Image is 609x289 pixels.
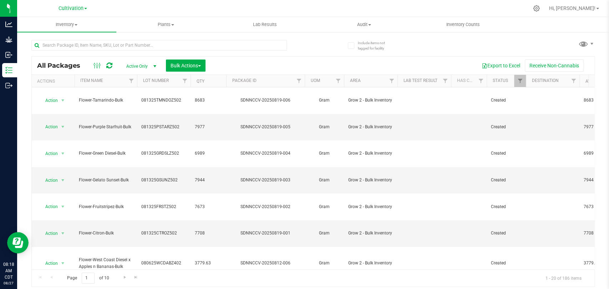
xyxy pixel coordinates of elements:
[348,177,393,184] span: Grow 2 - Bulk Inventory
[39,122,58,132] span: Action
[492,78,508,83] a: Status
[348,150,393,157] span: Grow 2 - Bulk Inventory
[5,51,12,58] inline-svg: Inbound
[310,78,320,83] a: UOM
[195,177,222,184] span: 7944
[17,21,116,28] span: Inventory
[79,124,133,130] span: Flower-Purple Starfruit-Bulk
[39,228,58,238] span: Action
[171,63,201,68] span: Bulk Actions
[143,78,168,83] a: Lot Number
[225,97,306,104] div: SDNNCCV-20250819-006
[17,17,116,32] a: Inventory
[141,150,186,157] span: 081325GRDSLZ502
[141,124,186,130] span: 081325PSTARZ502
[59,149,67,159] span: select
[5,82,12,89] inline-svg: Outbound
[37,62,87,69] span: All Packages
[348,230,393,237] span: Grow 2 - Bulk Inventory
[309,177,340,184] span: Gram
[195,230,222,237] span: 7708
[532,5,541,12] div: Manage settings
[3,280,14,286] p: 08/27
[37,79,72,84] div: Actions
[195,124,222,130] span: 7977
[79,230,133,237] span: Flower-Citron-Bulk
[59,122,67,132] span: select
[3,261,14,280] p: 08:18 AM CDT
[568,75,579,87] a: Filter
[332,75,344,87] a: Filter
[540,273,587,283] span: 1 - 20 of 186 items
[309,124,340,130] span: Gram
[386,75,397,87] a: Filter
[59,202,67,212] span: select
[309,97,340,104] span: Gram
[357,40,393,51] span: Include items not tagged for facility
[225,124,306,130] div: SDNNCCV-20250819-005
[61,273,115,284] span: Page of 10
[59,5,83,11] span: Cultivation
[475,75,487,87] a: Filter
[491,260,522,267] span: Created
[116,17,215,32] a: Plants
[293,75,305,87] a: Filter
[309,203,340,210] span: Gram
[309,150,340,157] span: Gram
[348,97,393,104] span: Grow 2 - Bulk Inventory
[195,260,222,267] span: 3779.63
[315,21,413,28] span: Audit
[141,230,186,237] span: 081325CTROZ502
[232,78,256,83] a: Package ID
[39,175,58,185] span: Action
[59,228,67,238] span: select
[350,78,360,83] a: Area
[59,258,67,268] span: select
[79,97,133,104] span: Flower-Tamarindo-Bulk
[309,230,340,237] span: Gram
[525,60,584,72] button: Receive Non-Cannabis
[477,60,525,72] button: Export to Excel
[491,177,522,184] span: Created
[225,260,306,267] div: SDNNCCV-20250812-006
[514,75,526,87] a: Filter
[39,258,58,268] span: Action
[195,150,222,157] span: 6989
[532,78,558,83] a: Destination
[549,5,595,11] span: Hi, [PERSON_NAME]!
[437,21,489,28] span: Inventory Counts
[79,203,133,210] span: Flower-Fruitstripez-Bulk
[309,260,340,267] span: Gram
[39,96,58,105] span: Action
[79,177,133,184] span: Flower-Gelato Sunset-Bulk
[5,21,12,28] inline-svg: Analytics
[243,21,286,28] span: Lab Results
[348,203,393,210] span: Grow 2 - Bulk Inventory
[82,273,95,284] input: 1
[225,230,306,237] div: SDNNCCV-20250819-001
[59,175,67,185] span: select
[179,75,191,87] a: Filter
[451,75,487,87] th: Has COA
[439,75,451,87] a: Filter
[117,21,215,28] span: Plants
[141,177,186,184] span: 081325GSUNZ502
[39,202,58,212] span: Action
[314,17,413,32] a: Audit
[195,97,222,104] span: 8683
[348,124,393,130] span: Grow 2 - Bulk Inventory
[80,78,103,83] a: Item Name
[59,96,67,105] span: select
[195,203,222,210] span: 7673
[120,273,130,282] a: Go to the next page
[131,273,141,282] a: Go to the last page
[39,149,58,159] span: Action
[5,36,12,43] inline-svg: Grow
[403,78,437,83] a: Lab Test Result
[141,97,186,104] span: 081325TMNDOZ502
[491,97,522,104] span: Created
[491,150,522,157] span: Created
[7,232,29,253] iframe: Resource center
[491,230,522,237] span: Created
[225,177,306,184] div: SDNNCCV-20250819-003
